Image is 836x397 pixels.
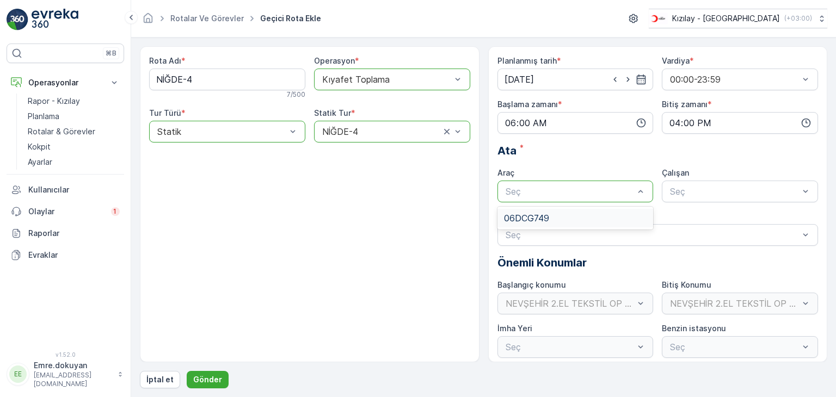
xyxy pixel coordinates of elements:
[146,374,174,385] p: İptal et
[28,228,120,239] p: Raporlar
[34,371,112,388] p: [EMAIL_ADDRESS][DOMAIN_NAME]
[28,157,52,168] p: Ayarlar
[23,154,124,170] a: Ayarlar
[497,56,557,65] label: Planlanmış tarih
[28,126,95,137] p: Rotalar & Görevler
[662,56,690,65] label: Vardiya
[28,77,102,88] p: Operasyonlar
[504,213,549,223] span: 06DCG749
[23,139,124,154] a: Kokpit
[34,360,112,371] p: Emre.dokuyan
[28,206,104,217] p: Olaylar
[314,56,355,65] label: Operasyon
[662,168,689,177] label: Çalışan
[784,14,812,23] p: ( +03:00 )
[662,100,708,109] label: Bitiş zamanı
[314,108,351,117] label: Statik Tur
[497,142,517,159] span: Ata
[7,360,124,388] button: EEEmre.dokuyan[EMAIL_ADDRESS][DOMAIN_NAME]
[649,13,668,24] img: k%C4%B1z%C4%B1lay_D5CCths_t1JZB0k.png
[28,141,51,152] p: Kokpit
[187,371,229,388] button: Gönder
[670,185,799,198] p: Seç
[497,100,558,109] label: Başlama zamanı
[497,69,654,90] input: dd/mm/yyyy
[497,168,514,177] label: Araç
[7,244,124,266] a: Evraklar
[28,96,80,107] p: Rapor - Kızılay
[497,280,566,289] label: Başlangıç konumu
[7,222,124,244] a: Raporlar
[662,324,726,333] label: Benzin istasyonu
[32,9,78,30] img: logo_light-DOdMpM7g.png
[170,14,244,23] a: Rotalar ve Görevler
[149,108,181,117] label: Tur Türü
[140,371,180,388] button: İptal et
[28,111,59,122] p: Planlama
[142,16,154,26] a: Ana Sayfa
[106,49,116,58] p: ⌘B
[193,374,222,385] p: Gönder
[23,124,124,139] a: Rotalar & Görevler
[23,94,124,109] a: Rapor - Kızılay
[28,184,120,195] p: Kullanıcılar
[149,56,181,65] label: Rota Adı
[497,324,532,333] label: İmha Yeri
[672,13,780,24] p: Kızılay - [GEOGRAPHIC_DATA]
[113,207,118,216] p: 1
[662,280,711,289] label: Bitiş Konumu
[7,351,124,358] span: v 1.52.0
[649,9,827,28] button: Kızılay - [GEOGRAPHIC_DATA](+03:00)
[23,109,124,124] a: Planlama
[506,185,635,198] p: Seç
[7,179,124,201] a: Kullanıcılar
[287,90,305,99] p: 7 / 500
[7,201,124,222] a: Olaylar1
[497,255,819,271] p: Önemli Konumlar
[9,365,27,383] div: EE
[258,13,323,24] span: Geçici Rota Ekle
[28,250,120,260] p: Evraklar
[7,9,28,30] img: logo
[7,72,124,94] button: Operasyonlar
